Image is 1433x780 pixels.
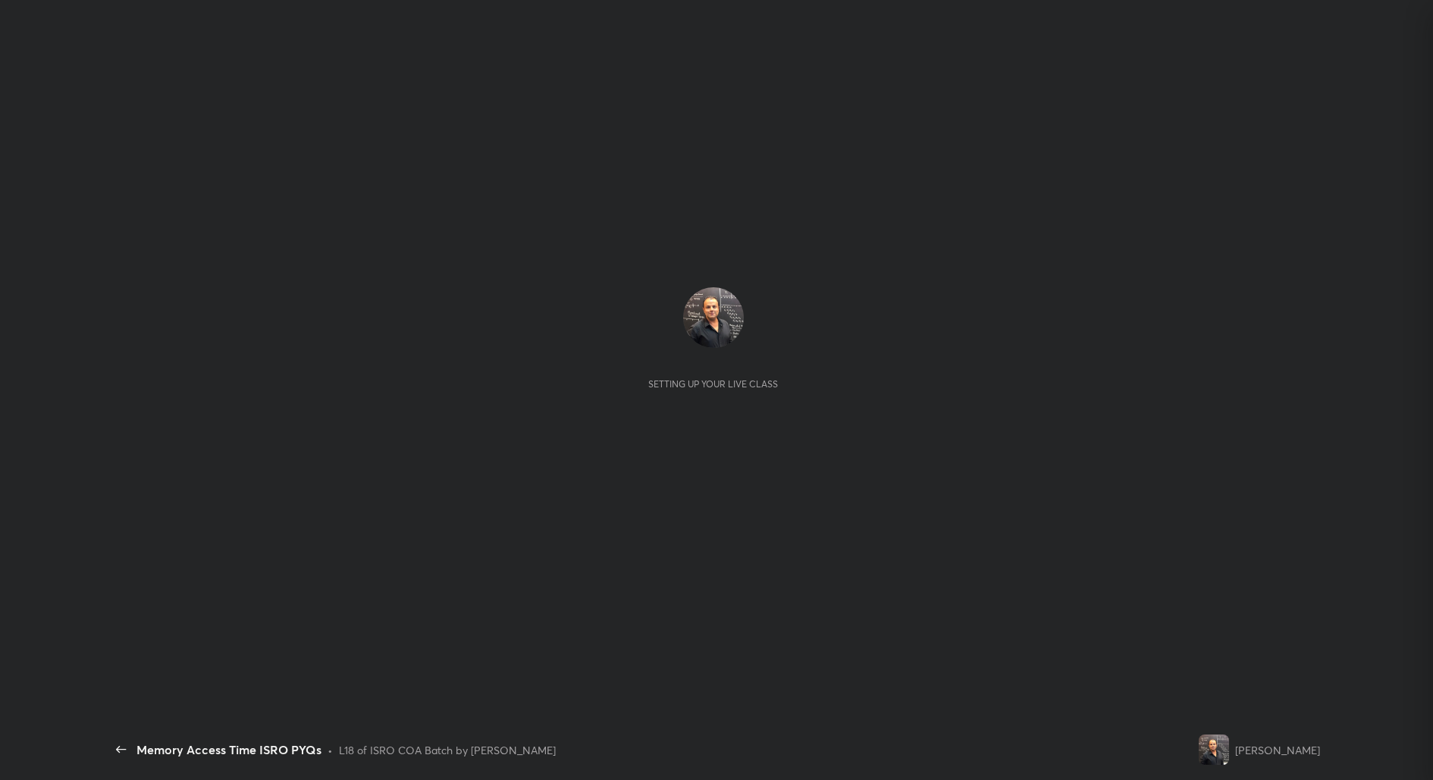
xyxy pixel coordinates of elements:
[683,287,744,348] img: 086d531fdf62469bb17804dbf8b3681a.jpg
[1199,735,1229,765] img: 086d531fdf62469bb17804dbf8b3681a.jpg
[339,742,556,758] div: L18 of ISRO COA Batch by [PERSON_NAME]
[328,742,333,758] div: •
[136,741,321,759] div: Memory Access Time ISRO PYQs
[648,378,778,390] div: Setting up your live class
[1235,742,1320,758] div: [PERSON_NAME]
